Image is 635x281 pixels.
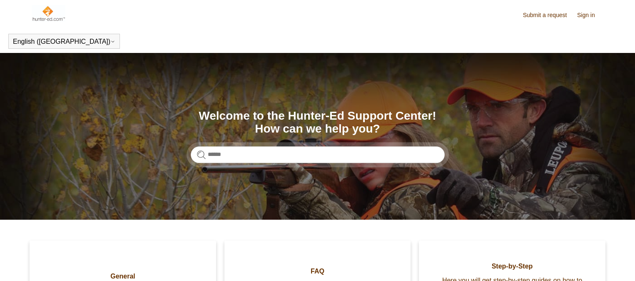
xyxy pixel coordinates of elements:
button: English ([GEOGRAPHIC_DATA]) [13,38,115,45]
span: Step-by-Step [431,261,593,271]
input: Search [191,146,445,163]
img: Hunter-Ed Help Center home page [32,5,65,22]
a: Sign in [577,11,603,20]
a: Submit a request [523,11,575,20]
span: FAQ [237,266,398,276]
h1: Welcome to the Hunter-Ed Support Center! How can we help you? [191,110,445,135]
